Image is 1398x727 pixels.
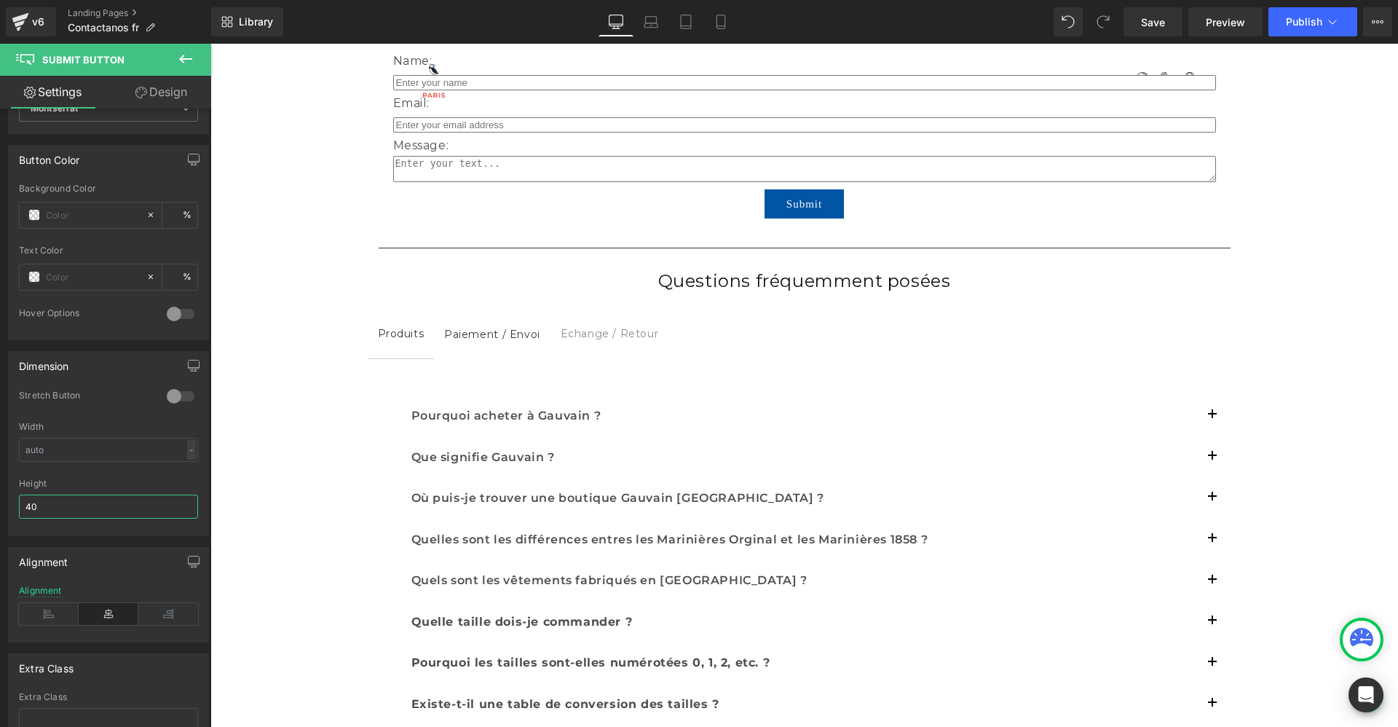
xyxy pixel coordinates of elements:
div: Extra Class [19,654,74,675]
div: Alignment [19,586,62,596]
a: Landing Pages [68,7,211,19]
input: Color [46,207,139,223]
div: Open Intercom Messenger [1348,677,1383,712]
button: Undo [1054,7,1083,36]
div: Produits [167,281,214,299]
div: Extra Class [19,692,198,702]
div: Paiement / Envoi [234,282,330,300]
span: Submit Button [42,54,125,66]
div: Text Color [19,245,198,256]
h2: Questions fréquemment posées [168,226,1020,248]
button: Publish [1268,7,1357,36]
div: % [162,203,197,228]
span: Publish [1286,16,1322,28]
div: Button Color [19,146,79,166]
a: Desktop [599,7,633,36]
div: % [162,264,197,290]
input: Color [46,269,139,285]
a: Design [108,76,214,109]
div: Background Color [19,184,198,194]
div: - [187,440,196,460]
span: Contactanos fr [68,22,139,34]
a: Tablet [668,7,703,36]
button: More [1363,7,1392,36]
span: Quels sont les vêtements fabriqués en [GEOGRAPHIC_DATA] ? [201,530,597,543]
b: Quelle taille dois-je commander ? [201,571,422,585]
div: Dimension [19,352,69,372]
div: Width [19,422,198,432]
div: Hover Options [19,307,152,323]
a: Mobile [703,7,738,36]
i: Montserrat [31,103,78,115]
b: Pourquoi les tailles sont-elles numérotées 0, 1, 2, etc. ? [201,612,560,626]
span: Save [1141,15,1165,30]
div: Alignment [19,548,68,568]
p: Message: [183,92,1006,113]
input: Enter your name [183,31,1006,47]
input: auto [19,438,198,462]
a: Preview [1188,7,1263,36]
div: Echange / Retour [350,281,449,299]
span: Quelles sont les différences entres les Marinières Orginal et les Marinières 1858 ? [201,489,718,503]
div: Height [19,479,198,489]
span: Library [239,15,273,28]
a: Laptop [633,7,668,36]
span: Preview [1206,15,1245,30]
div: v6 [29,12,47,31]
button: Submit [554,146,633,175]
button: Redo [1089,7,1118,36]
p: Où puis-je trouver une boutique Gauvain [GEOGRAPHIC_DATA] ? [201,445,987,464]
span: Que signifie Gauvain ? [201,406,344,420]
div: Stretch Button [19,390,152,405]
a: New Library [211,7,283,36]
p: Email: [183,50,1006,71]
input: Enter your email address [183,74,1006,89]
b: Existe-t-il une table de conversion des tailles ? [201,653,509,667]
p: Pourquoi acheter à Gauvain ? [201,363,987,382]
p: Name: [183,7,1006,28]
a: v6 [6,7,56,36]
input: auto [19,495,198,519]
